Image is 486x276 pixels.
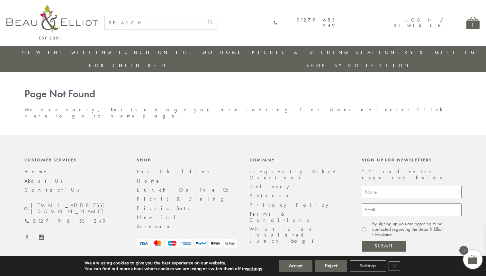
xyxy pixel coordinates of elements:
button: Settings [350,260,386,272]
div: Sign up for newsletters [362,157,462,162]
a: What is an Insulated Lunch bag? [249,226,319,244]
a: New in! [22,49,65,56]
a: 01279 653 249 [273,17,337,29]
a: For Children [89,62,167,69]
a: For Children [137,168,214,175]
img: payment-logos.png [137,239,237,248]
a: Home [24,168,48,175]
a: Delivery [249,183,292,190]
a: Picnic & Dining [252,49,350,56]
div: Customer Services [24,157,124,162]
p: We are using cookies to give you the best experience on our website. [85,260,263,266]
input: Name [362,186,462,198]
a: Stationery & Gifting [356,49,477,56]
a: About Us [24,177,67,184]
span: 1 [459,246,468,255]
a: Login / Register [393,17,444,29]
a: Returns [249,192,292,199]
a: Lunch On The Go [137,186,232,193]
a: Terms & Conditions [249,211,313,223]
a: 01279 653 249 [24,218,105,224]
a: Click here to go to home page. [24,106,446,119]
input: Email [362,203,462,216]
a: Picnic & Dining [137,195,230,202]
p: " " indicates required fields [362,169,462,181]
img: logo [6,5,98,39]
a: Privacy Policy [249,202,332,208]
a: Home [220,49,246,56]
div: Company [249,157,349,162]
a: 1 [466,17,480,29]
p: You can find out more about which cookies we are using or switch them off in . [85,266,263,272]
div: We are sorry, but the page you are looking for does not exist. [18,88,468,119]
a: Contact Us [24,186,84,193]
input: SEARCH [105,16,204,30]
button: settings [246,266,262,272]
a: Frequently Asked Questions [249,168,340,181]
a: [EMAIL_ADDRESS][DOMAIN_NAME] [24,203,124,214]
a: Picnic Sets [137,205,194,211]
button: Accept [279,260,312,272]
a: Sitemap [137,223,178,230]
a: Shop by collection [306,62,410,69]
div: Shop [137,157,237,162]
label: By signing up you are agreeing to be contacted regarding the Beau & Elliot Newsletter. [372,221,462,238]
button: Reject [315,260,347,272]
a: Home [137,177,161,184]
h1: Page Not Found [24,88,462,100]
a: New in! [137,214,180,220]
a: Gifting [71,49,113,56]
input: Submit [362,241,406,252]
a: Lunch On The Go [119,49,214,56]
button: Close GDPR Cookie Banner [389,261,400,271]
